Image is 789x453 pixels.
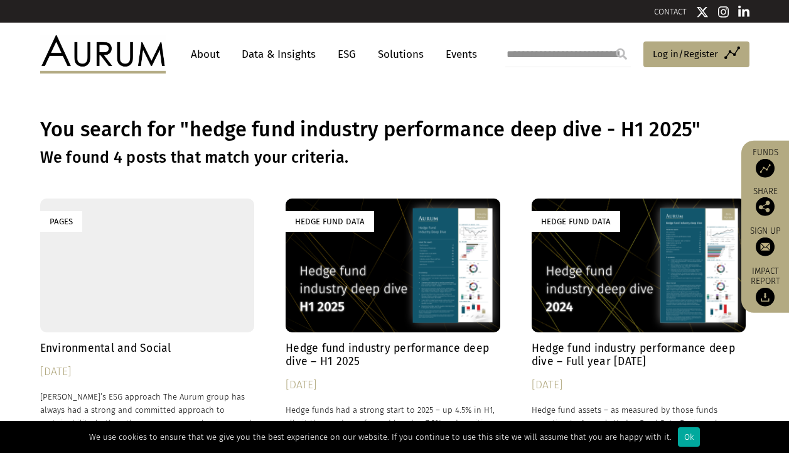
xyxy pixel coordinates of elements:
[653,46,718,62] span: Log in/Register
[372,43,430,66] a: Solutions
[286,403,500,443] p: Hedge funds had a strong start to 2025 – up 4.5% in H1, albeit they underperformed bonds, +7.3% a...
[40,363,255,381] div: [DATE]
[654,7,687,16] a: CONTACT
[718,6,729,18] img: Instagram icon
[40,390,255,444] p: [PERSON_NAME]’s ESG approach The Aurum group has always had a strong and committed approach to su...
[40,199,255,443] a: Pages Environmental and Social [DATE] [PERSON_NAME]’s ESG approach The Aurum group has always had...
[748,265,783,307] a: Impact report
[756,197,775,216] img: Share this post
[756,237,775,256] img: Sign up to our newsletter
[40,35,166,73] img: Aurum
[748,146,783,177] a: Funds
[643,41,749,68] a: Log in/Register
[748,225,783,256] a: Sign up
[439,43,477,66] a: Events
[40,148,749,167] h3: We found 4 posts that match your criteria.
[331,43,362,66] a: ESG
[678,427,700,447] div: Ok
[235,43,322,66] a: Data & Insights
[609,41,634,67] input: Submit
[286,199,500,443] a: Hedge Fund Data Hedge fund industry performance deep dive – H1 2025 [DATE] Hedge funds had a stro...
[40,211,82,232] div: Pages
[738,6,749,18] img: Linkedin icon
[286,211,374,232] div: Hedge Fund Data
[748,187,783,216] div: Share
[532,342,746,368] h4: Hedge fund industry performance deep dive – Full year [DATE]
[286,342,500,368] h4: Hedge fund industry performance deep dive – H1 2025
[185,43,226,66] a: About
[756,158,775,177] img: Access Funds
[696,6,709,18] img: Twitter icon
[40,342,255,355] h4: Environmental and Social
[532,211,620,232] div: Hedge Fund Data
[286,376,500,394] div: [DATE]
[532,376,746,394] div: [DATE]
[40,117,749,142] h1: You search for "hedge fund industry performance deep dive - H1 2025"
